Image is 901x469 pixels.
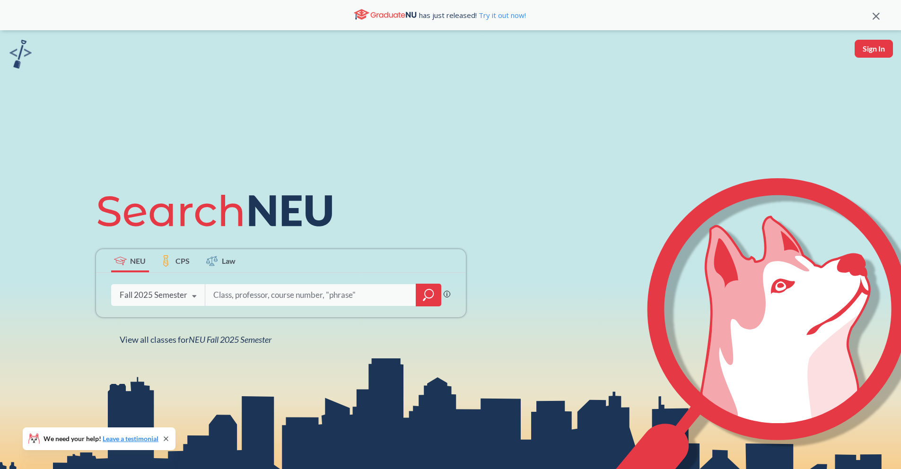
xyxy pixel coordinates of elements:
[9,40,32,69] img: sandbox logo
[423,288,434,302] svg: magnifying glass
[103,434,158,443] a: Leave a testimonial
[855,40,893,58] button: Sign In
[9,40,32,71] a: sandbox logo
[189,334,271,345] span: NEU Fall 2025 Semester
[419,10,526,20] span: has just released!
[212,285,409,305] input: Class, professor, course number, "phrase"
[477,10,526,20] a: Try it out now!
[175,255,190,266] span: CPS
[44,435,158,442] span: We need your help!
[120,334,271,345] span: View all classes for
[222,255,236,266] span: Law
[130,255,146,266] span: NEU
[120,290,187,300] div: Fall 2025 Semester
[416,284,441,306] div: magnifying glass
